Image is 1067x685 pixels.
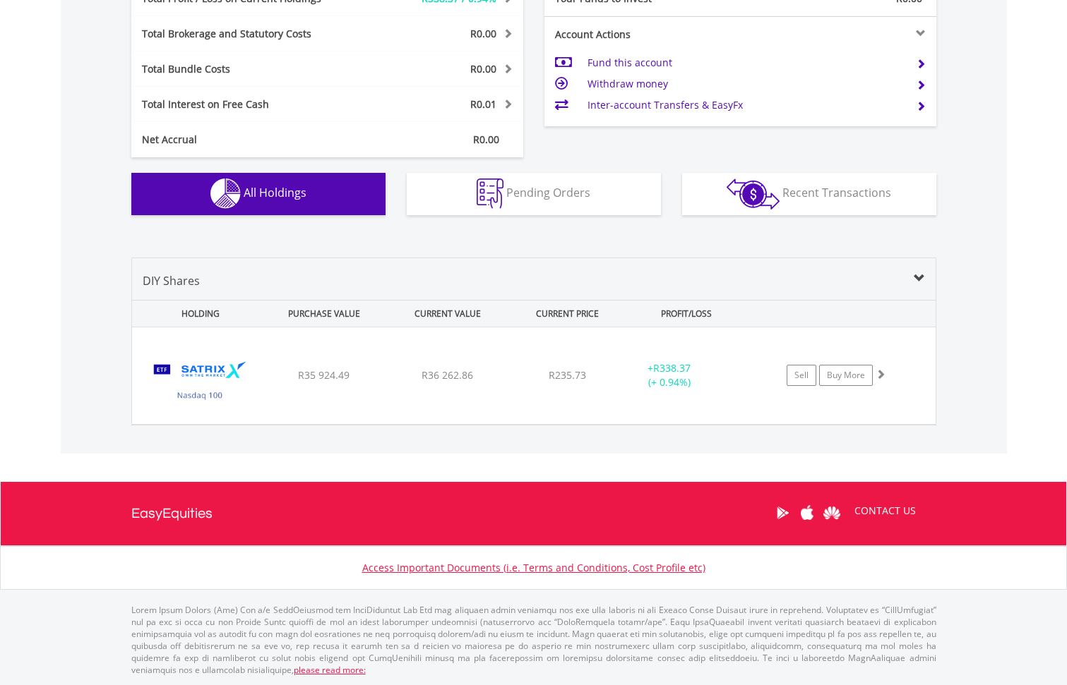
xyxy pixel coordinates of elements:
a: Access Important Documents (i.e. Terms and Conditions, Cost Profile etc) [362,561,705,574]
a: Apple [795,491,820,535]
div: Total Bundle Costs [131,62,360,76]
div: Total Interest on Free Cash [131,97,360,111]
a: Huawei [820,491,845,535]
span: R36 262.86 [422,368,473,382]
button: Recent Transactions [682,173,936,215]
a: EasyEquities [131,482,213,545]
p: Lorem Ipsum Dolors (Ame) Con a/e SeddOeiusmod tem InciDiduntut Lab Etd mag aliquaen admin veniamq... [131,604,936,677]
a: please read more: [294,664,366,676]
div: CURRENT VALUE [388,301,508,327]
span: R0.00 [470,27,496,40]
a: Buy More [819,365,873,386]
span: R0.00 [470,62,496,75]
button: All Holdings [131,173,386,215]
div: HOLDING [133,301,261,327]
div: CURRENT PRICE [511,301,623,327]
span: R0.01 [470,97,496,111]
img: transactions-zar-wht.png [727,178,780,210]
a: Sell [787,365,816,386]
td: Fund this account [588,52,905,73]
a: Google Play [770,491,795,535]
span: Pending Orders [506,185,590,200]
span: R235.73 [549,368,586,382]
div: Net Accrual [131,133,360,147]
span: Recent Transactions [782,185,891,200]
a: CONTACT US [845,491,926,531]
div: PURCHASE VALUE [264,301,385,327]
span: R0.00 [473,133,499,146]
img: TFSA.STXNDQ.png [139,345,261,420]
button: Pending Orders [407,173,661,215]
div: + (+ 0.94%) [616,361,723,389]
span: R35 924.49 [298,368,350,382]
span: DIY Shares [143,273,200,289]
span: R338.37 [653,361,691,375]
td: Inter-account Transfers & EasyFx [588,95,905,116]
img: holdings-wht.png [210,178,241,209]
div: PROFIT/LOSS [626,301,747,327]
img: pending_instructions-wht.png [477,178,503,209]
td: Withdraw money [588,73,905,95]
div: Total Brokerage and Statutory Costs [131,27,360,41]
div: Account Actions [544,28,741,42]
span: All Holdings [244,185,306,200]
